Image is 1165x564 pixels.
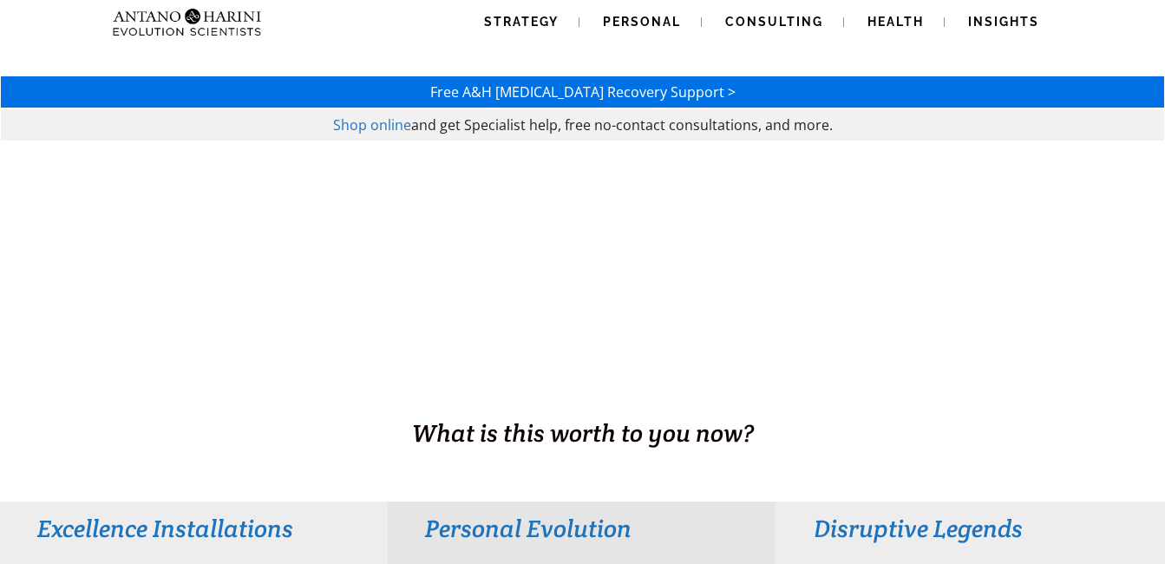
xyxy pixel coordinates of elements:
[37,513,350,544] h3: Excellence Installations
[867,15,924,29] span: Health
[425,513,738,544] h3: Personal Evolution
[333,115,411,134] a: Shop online
[484,15,559,29] span: Strategy
[430,82,736,102] a: Free A&H [MEDICAL_DATA] Recovery Support >
[412,417,754,449] span: What is this worth to you now?
[968,15,1039,29] span: Insights
[411,115,833,134] span: and get Specialist help, free no-contact consultations, and more.
[814,513,1127,544] h3: Disruptive Legends
[2,379,1163,416] h1: BUSINESS. HEALTH. Family. Legacy
[603,15,681,29] span: Personal
[725,15,823,29] span: Consulting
